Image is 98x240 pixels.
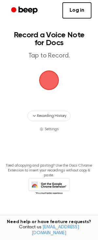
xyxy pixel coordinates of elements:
[62,2,91,19] a: Log in
[12,52,86,60] p: Tap to Record.
[5,163,93,178] p: Tired of copying and pasting? Use the Docs Chrome Extension to insert your recordings without cop...
[7,4,43,17] a: Beep
[12,31,86,47] h1: Record a Voice Note for Docs
[4,225,94,236] span: Contact us
[45,126,59,132] span: Settings
[37,113,66,119] span: Recording History
[32,225,79,235] a: [EMAIL_ADDRESS][DOMAIN_NAME]
[39,70,59,90] img: Beep Logo
[27,111,71,121] button: Recording History
[40,126,59,132] button: Settings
